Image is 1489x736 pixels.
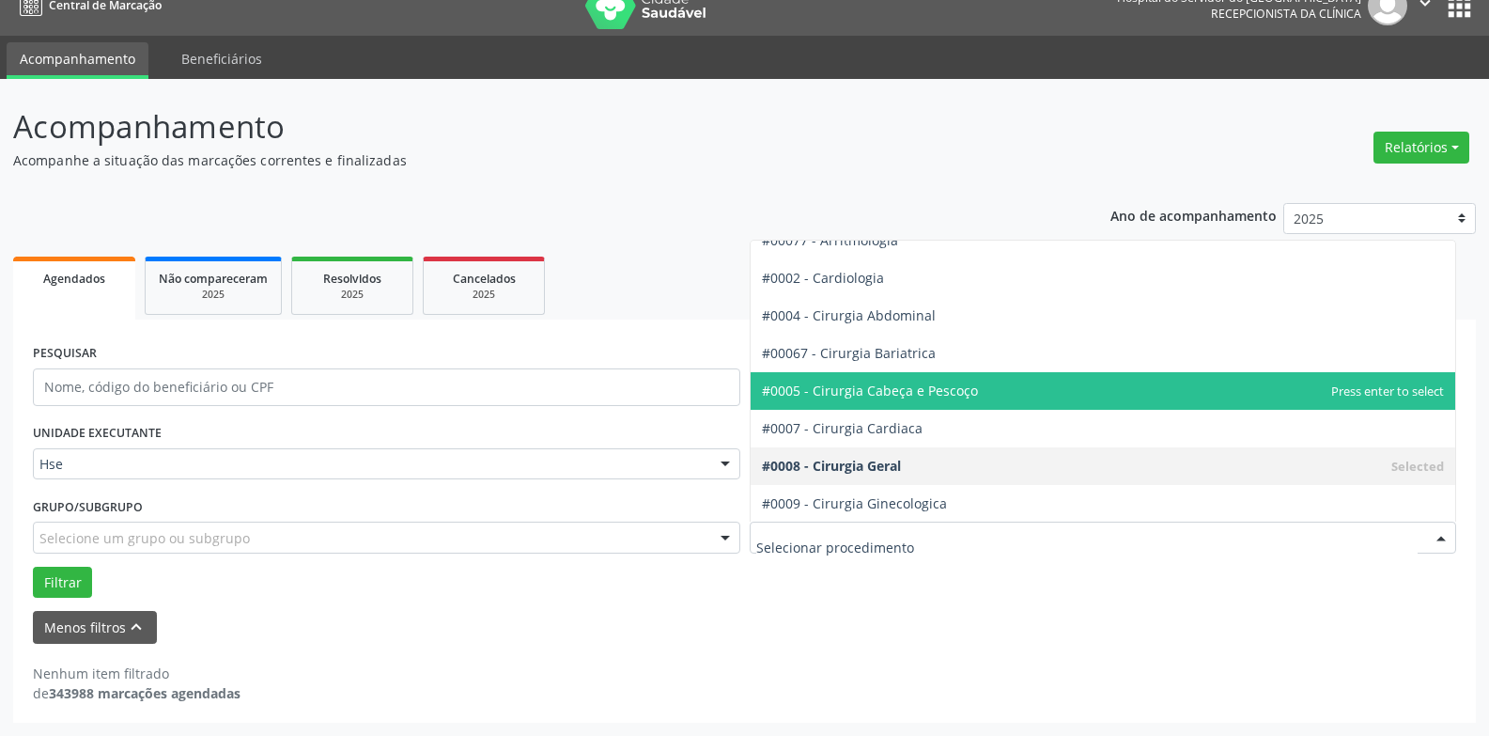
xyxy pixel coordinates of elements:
strong: 343988 marcações agendadas [49,684,240,702]
span: #00067 - Cirurgia Bariatrica [762,344,936,362]
div: 2025 [305,288,399,302]
input: Nome, código do beneficiário ou CPF [33,368,740,406]
span: #0007 - Cirurgia Cardiaca [762,419,923,437]
a: Acompanhamento [7,42,148,79]
span: #00077 - Arritmologia [762,231,898,249]
p: Ano de acompanhamento [1110,203,1277,227]
p: Acompanhamento [13,103,1037,150]
span: #0009 - Cirurgia Ginecologica [762,494,947,512]
input: Selecionar procedimento [756,528,1419,566]
span: Selecione um grupo ou subgrupo [39,528,250,548]
span: Agendados [43,271,105,287]
span: Hse [39,455,702,474]
label: Grupo/Subgrupo [33,493,143,522]
label: PESQUISAR [33,339,97,368]
p: Acompanhe a situação das marcações correntes e finalizadas [13,150,1037,170]
div: 2025 [159,288,268,302]
span: #0002 - Cardiologia [762,269,884,287]
span: #0004 - Cirurgia Abdominal [762,306,936,324]
span: #0005 - Cirurgia Cabeça e Pescoço [762,382,978,399]
a: Beneficiários [168,42,275,75]
button: Filtrar [33,567,92,599]
div: de [33,683,240,703]
span: Cancelados [453,271,516,287]
label: UNIDADE EXECUTANTE [33,419,162,448]
div: 2025 [437,288,531,302]
span: Não compareceram [159,271,268,287]
span: #0008 - Cirurgia Geral [762,457,901,475]
div: Nenhum item filtrado [33,664,240,683]
button: Relatórios [1373,132,1469,164]
i: keyboard_arrow_up [126,617,147,637]
button: Menos filtroskeyboard_arrow_up [33,611,157,644]
span: Resolvidos [323,271,381,287]
span: Recepcionista da clínica [1211,6,1361,22]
